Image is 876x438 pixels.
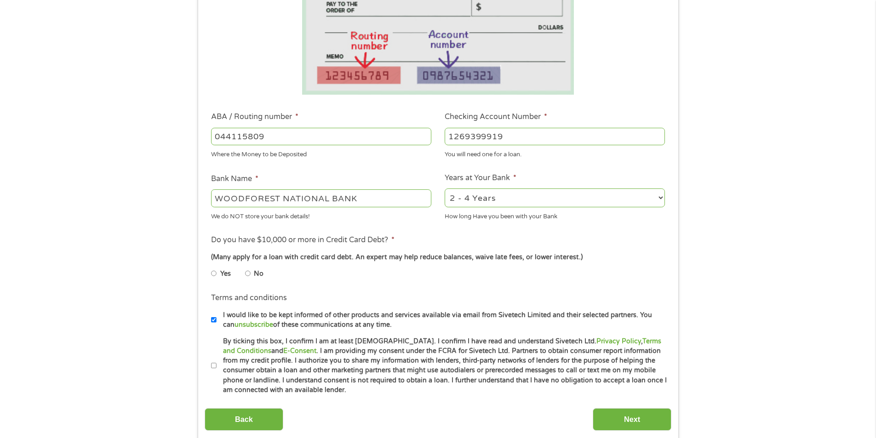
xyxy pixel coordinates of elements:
[211,293,287,303] label: Terms and conditions
[205,408,283,431] input: Back
[445,173,516,183] label: Years at Your Bank
[254,269,263,279] label: No
[445,147,665,159] div: You will need one for a loan.
[596,337,641,345] a: Privacy Policy
[217,310,668,330] label: I would like to be kept informed of other products and services available via email from Sivetech...
[235,321,273,329] a: unsubscribe
[283,347,316,355] a: E-Consent
[445,112,547,122] label: Checking Account Number
[217,336,668,395] label: By ticking this box, I confirm I am at least [DEMOGRAPHIC_DATA]. I confirm I have read and unders...
[211,209,431,221] div: We do NOT store your bank details!
[211,174,258,184] label: Bank Name
[211,235,395,245] label: Do you have $10,000 or more in Credit Card Debt?
[211,112,298,122] label: ABA / Routing number
[223,337,661,355] a: Terms and Conditions
[593,408,671,431] input: Next
[211,252,664,262] div: (Many apply for a loan with credit card debt. An expert may help reduce balances, waive late fees...
[211,128,431,145] input: 263177916
[445,128,665,145] input: 345634636
[211,147,431,159] div: Where the Money to be Deposited
[220,269,231,279] label: Yes
[445,209,665,221] div: How long Have you been with your Bank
